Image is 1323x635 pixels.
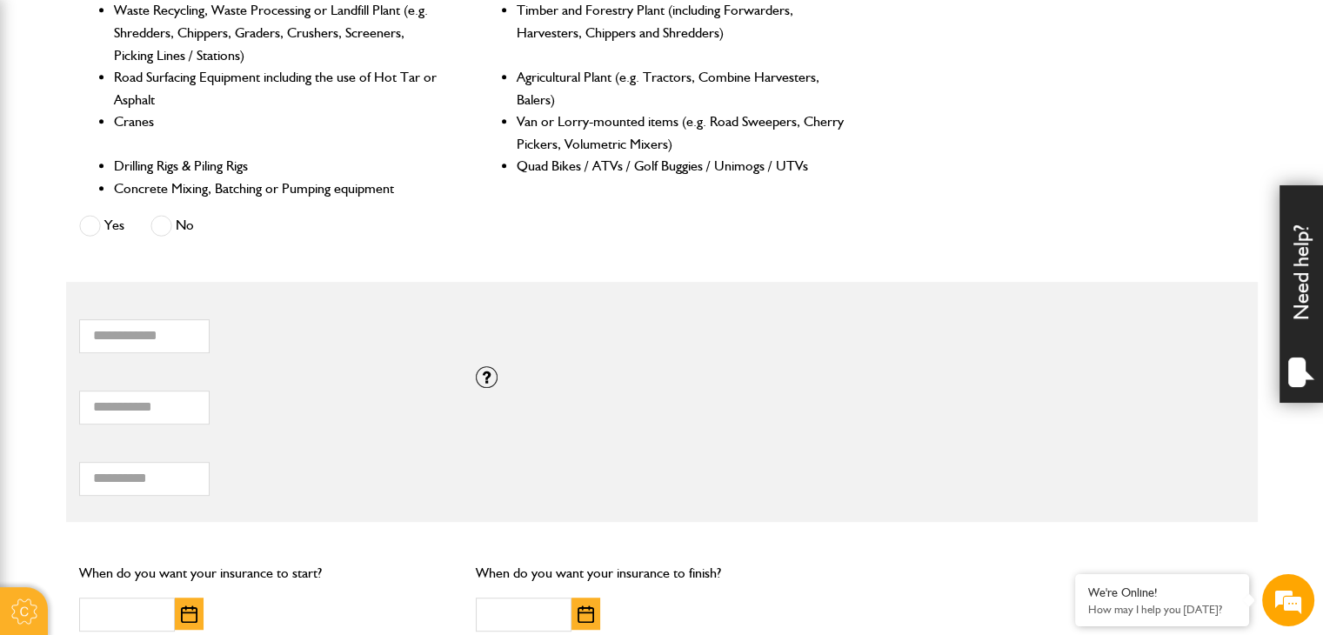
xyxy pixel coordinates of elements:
li: Drilling Rigs & Piling Rigs [114,155,444,177]
li: Quad Bikes / ATVs / Golf Buggies / Unimogs / UTVs [517,155,846,177]
li: Agricultural Plant (e.g. Tractors, Combine Harvesters, Balers) [517,66,846,110]
textarea: Type your message and hit 'Enter' [23,315,317,484]
img: Choose date [181,605,197,623]
img: Choose date [578,605,594,623]
label: Yes [79,215,124,237]
li: Road Surfacing Equipment including the use of Hot Tar or Asphalt [114,66,444,110]
div: Need help? [1280,185,1323,403]
li: Van or Lorry-mounted items (e.g. Road Sweepers, Cherry Pickers, Volumetric Mixers) [517,110,846,155]
input: Enter your phone number [23,264,317,302]
li: Cranes [114,110,444,155]
input: Enter your last name [23,161,317,199]
img: d_20077148190_company_1631870298795_20077148190 [30,97,73,121]
div: Minimize live chat window [285,9,327,50]
input: Enter your email address [23,212,317,251]
label: No [150,215,194,237]
p: When do you want your insurance to finish? [476,562,847,585]
div: We're Online! [1088,585,1236,600]
p: When do you want your insurance to start? [79,562,451,585]
div: Chat with us now [90,97,292,120]
p: How may I help you today? [1088,603,1236,616]
em: Start Chat [237,499,316,523]
li: Concrete Mixing, Batching or Pumping equipment [114,177,444,200]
